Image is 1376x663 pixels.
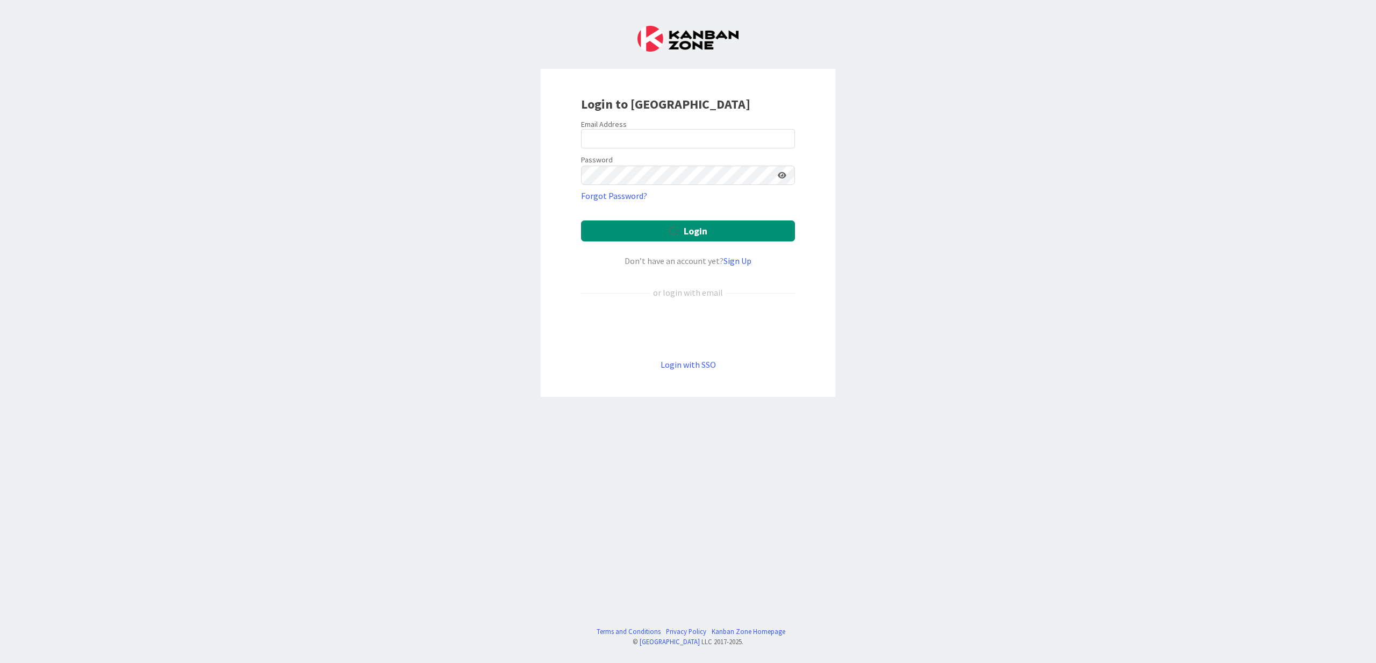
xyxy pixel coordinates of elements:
b: Login to [GEOGRAPHIC_DATA] [581,96,750,112]
label: Password [581,154,613,166]
a: Terms and Conditions [597,626,661,637]
a: [GEOGRAPHIC_DATA] [640,637,700,646]
label: Email Address [581,119,627,129]
a: Kanban Zone Homepage [712,626,785,637]
iframe: Sign in with Google Button [576,317,800,340]
a: Login with SSO [661,359,716,370]
a: Forgot Password? [581,189,647,202]
a: Privacy Policy [666,626,706,637]
a: Sign Up [723,255,751,266]
div: © LLC 2017- 2025 . [591,637,785,647]
div: or login with email [650,286,726,299]
button: Login [581,220,795,241]
div: Don’t have an account yet? [581,254,795,267]
img: Kanban Zone [637,26,739,52]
